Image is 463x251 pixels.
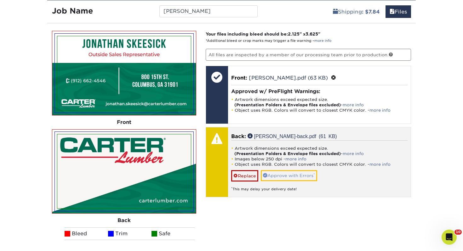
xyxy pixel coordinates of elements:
[231,75,247,81] span: Front:
[52,115,196,129] div: Front
[333,9,338,15] span: shipping
[206,31,320,36] strong: Your files including bleed should be: " x "
[231,181,408,192] div: This may delay your delivery date!
[442,230,457,245] iframe: Intercom live chat
[454,230,462,235] span: 10
[231,88,408,94] h4: Approved w/ PreFlight Warnings:
[231,146,408,156] li: Artwork dimensions exceed expected size. -
[151,227,195,240] li: Safe
[343,103,364,107] a: more info
[314,39,331,43] a: more info
[108,227,151,240] li: Trim
[285,157,306,161] a: more info
[52,214,196,227] div: Back
[206,49,411,61] p: All files are inspected by a member of our processing team prior to production.
[306,31,318,36] span: 3.625
[231,133,246,139] span: Back:
[249,75,328,81] a: [PERSON_NAME].pdf (63 KB)
[231,97,408,108] li: Artwork dimensions exceed expected size. -
[234,151,341,156] strong: (Presentation Folders & Envelope files excluded)
[288,31,300,36] span: 2.125
[390,9,395,15] span: files
[369,162,391,167] a: more info
[206,39,331,43] small: *Additional bleed or crop marks may trigger a file warning –
[362,9,380,15] b: : $7.84
[65,227,108,240] li: Bleed
[329,5,384,18] a: Shipping: $7.84
[369,108,391,113] a: more info
[231,108,408,113] li: Object uses RGB. Colors will convert to closest CMYK color. -
[231,162,408,167] li: Object uses RGB. Colors will convert to closest CMYK color. -
[248,133,337,138] a: [PERSON_NAME]-back.pdf (61 KB)
[386,5,411,18] a: Files
[159,5,257,17] input: Enter a job name
[343,151,364,156] a: more info
[2,232,54,249] iframe: Google Customer Reviews
[231,156,408,162] li: Images below 250 dpi -
[231,170,258,181] a: Replace
[261,170,317,181] a: Approve with Errors*
[234,103,341,107] strong: (Presentation Folders & Envelope files excluded)
[52,6,93,15] strong: Job Name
